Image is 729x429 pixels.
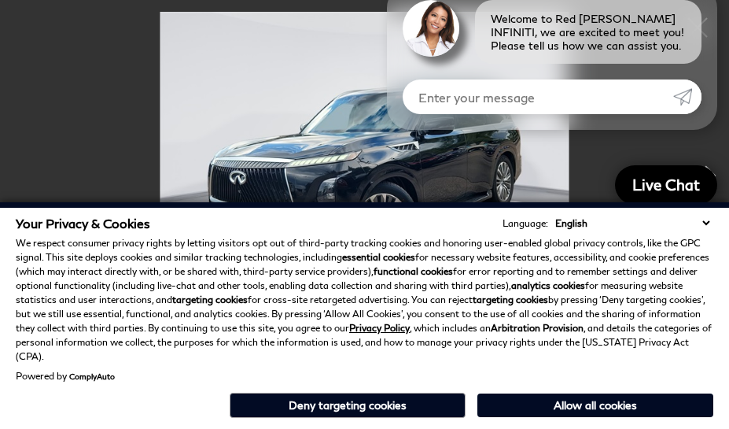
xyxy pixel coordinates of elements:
strong: targeting cookies [473,294,548,305]
span: Your Privacy & Cookies [16,216,150,231]
strong: targeting cookies [172,294,248,305]
select: Language Select [551,216,713,231]
button: Deny targeting cookies [230,393,466,418]
button: Allow all cookies [477,394,713,417]
input: Enter your message [403,80,673,114]
div: Next [690,148,729,203]
strong: Arbitration Provision [491,322,584,334]
p: We respect consumer privacy rights by letting visitors opt out of third-party tracking cookies an... [16,236,713,364]
strong: analytics cookies [511,279,585,291]
span: Live Chat [624,175,708,194]
a: ComplyAuto [69,372,115,381]
strong: essential cookies [342,251,415,263]
a: Live Chat [615,165,717,205]
strong: functional cookies [374,265,453,277]
a: Privacy Policy [349,322,410,334]
a: Submit [673,80,701,114]
div: Powered by [16,372,115,381]
img: New 2025 BLACK OBSIDIAN INFINITI Luxe 4WD image 1 [39,12,690,319]
div: Language: [503,219,548,228]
